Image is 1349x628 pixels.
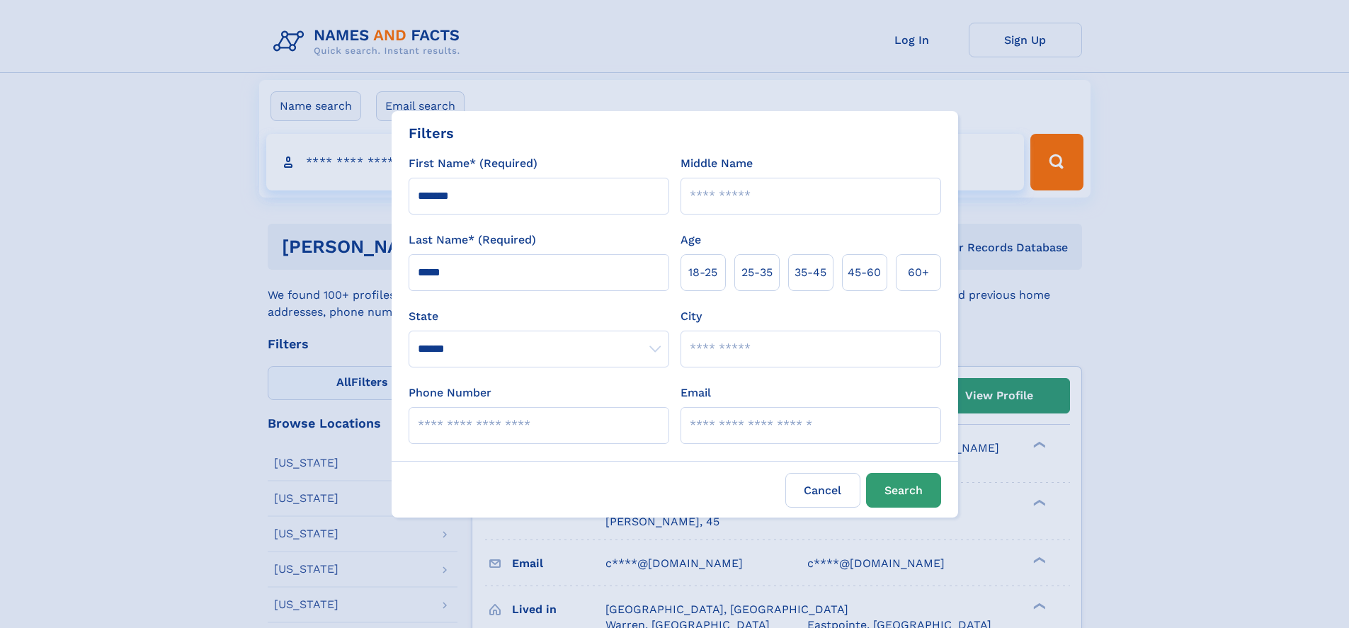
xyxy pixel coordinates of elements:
[785,473,860,508] label: Cancel
[741,264,773,281] span: 25‑35
[409,308,669,325] label: State
[409,384,491,401] label: Phone Number
[409,122,454,144] div: Filters
[681,155,753,172] label: Middle Name
[866,473,941,508] button: Search
[409,232,536,249] label: Last Name* (Required)
[848,264,881,281] span: 45‑60
[688,264,717,281] span: 18‑25
[681,308,702,325] label: City
[681,384,711,401] label: Email
[908,264,929,281] span: 60+
[681,232,701,249] label: Age
[795,264,826,281] span: 35‑45
[409,155,537,172] label: First Name* (Required)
